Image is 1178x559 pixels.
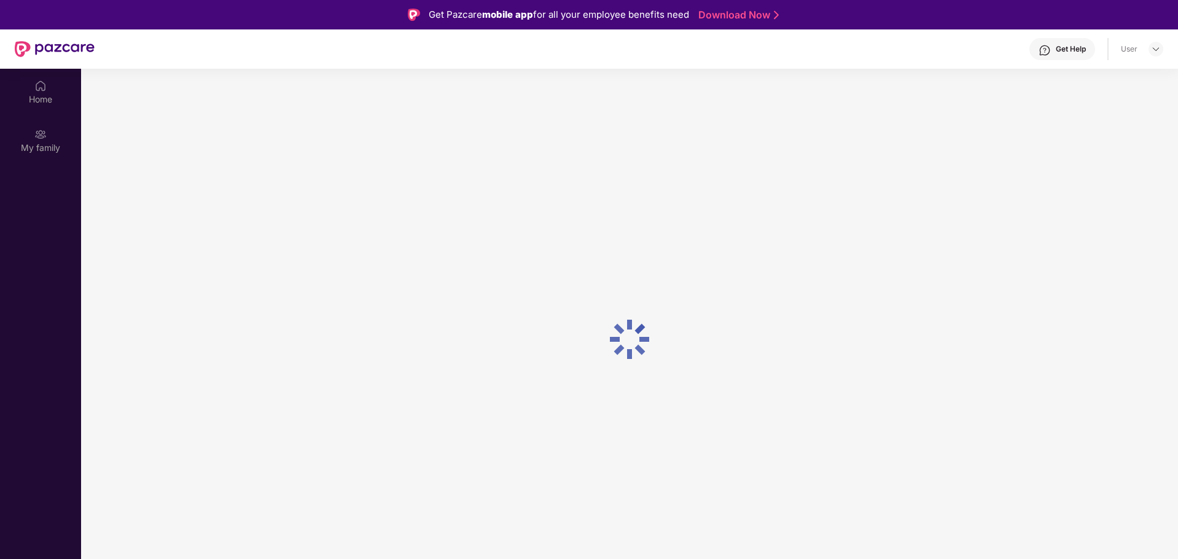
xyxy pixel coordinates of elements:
[698,9,775,21] a: Download Now
[1056,44,1086,54] div: Get Help
[34,128,47,141] img: svg+xml;base64,PHN2ZyB3aWR0aD0iMjAiIGhlaWdodD0iMjAiIHZpZXdCb3g9IjAgMCAyMCAyMCIgZmlsbD0ibm9uZSIgeG...
[1039,44,1051,56] img: svg+xml;base64,PHN2ZyBpZD0iSGVscC0zMngzMiIgeG1sbnM9Imh0dHA6Ly93d3cudzMub3JnLzIwMDAvc3ZnIiB3aWR0aD...
[408,9,420,21] img: Logo
[34,80,47,92] img: svg+xml;base64,PHN2ZyBpZD0iSG9tZSIgeG1sbnM9Imh0dHA6Ly93d3cudzMub3JnLzIwMDAvc3ZnIiB3aWR0aD0iMjAiIG...
[1121,44,1137,54] div: User
[774,9,779,21] img: Stroke
[1151,44,1161,54] img: svg+xml;base64,PHN2ZyBpZD0iRHJvcGRvd24tMzJ4MzIiIHhtbG5zPSJodHRwOi8vd3d3LnczLm9yZy8yMDAwL3N2ZyIgd2...
[429,7,689,22] div: Get Pazcare for all your employee benefits need
[482,9,533,20] strong: mobile app
[15,41,95,57] img: New Pazcare Logo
